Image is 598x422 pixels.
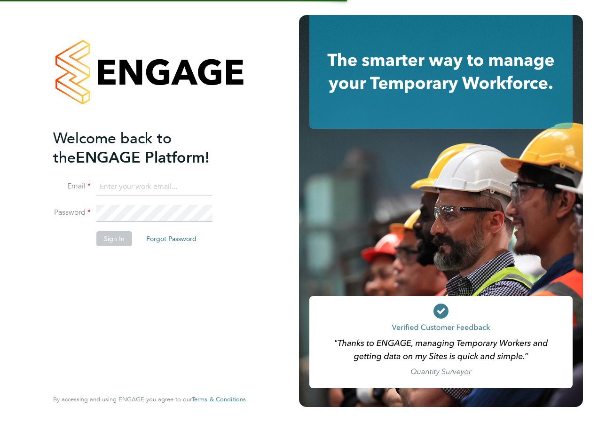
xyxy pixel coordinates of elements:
label: Email [53,181,91,191]
h2: ENGAGE Platform! [53,129,236,167]
span: Terms & Conditions [192,395,246,403]
span: Welcome back to the [53,129,172,167]
button: Sign In [96,231,132,246]
span: By accessing and using ENGAGE you agree to our [53,395,246,403]
a: Terms & Conditions [192,396,246,403]
label: Password [53,208,91,218]
button: Forgot Password [139,231,204,246]
input: Enter your work email... [96,179,212,195]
